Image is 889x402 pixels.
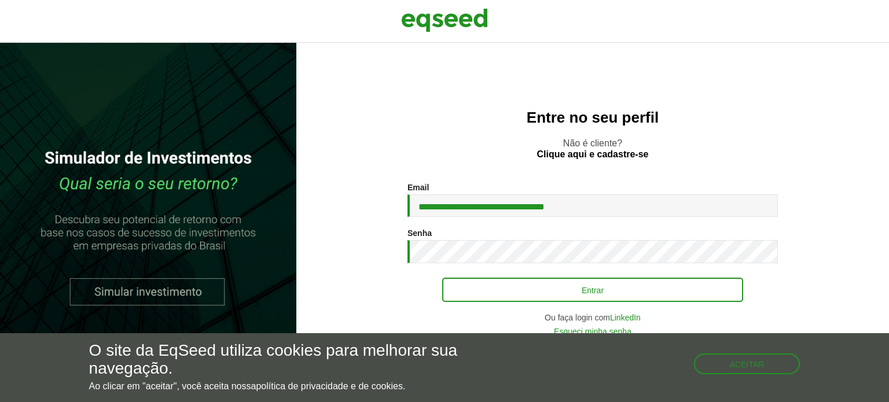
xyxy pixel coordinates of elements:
p: Não é cliente? [319,138,866,160]
h2: Entre no seu perfil [319,109,866,126]
a: LinkedIn [610,314,641,322]
img: EqSeed Logo [401,6,488,35]
div: Ou faça login com [407,314,778,322]
button: Entrar [442,278,743,302]
a: Esqueci minha senha [554,327,631,335]
p: Ao clicar em "aceitar", você aceita nossa . [89,381,516,392]
a: política de privacidade e de cookies [256,382,403,391]
label: Senha [407,229,432,237]
label: Email [407,183,429,191]
a: Clique aqui e cadastre-se [537,150,649,159]
h5: O site da EqSeed utiliza cookies para melhorar sua navegação. [89,342,516,378]
button: Aceitar [694,353,800,374]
